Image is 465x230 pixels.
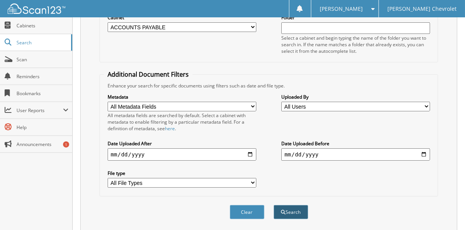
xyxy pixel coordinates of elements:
[17,124,68,131] span: Help
[281,148,430,161] input: end
[108,140,256,147] label: Date Uploaded After
[17,39,67,46] span: Search
[108,170,256,176] label: File type
[320,7,363,11] span: [PERSON_NAME]
[104,70,193,79] legend: Additional Document Filters
[274,205,308,219] button: Search
[104,82,434,89] div: Enhance your search for specific documents using filters such as date and file type.
[17,22,68,29] span: Cabinets
[108,94,256,100] label: Metadata
[108,14,256,21] label: Cabinet
[108,112,256,132] div: All metadata fields are searched by default. Select a cabinet with metadata to enable filtering b...
[230,205,264,219] button: Clear
[17,107,63,114] span: User Reports
[387,7,457,11] span: [PERSON_NAME] Chevrolet
[281,140,430,147] label: Date Uploaded Before
[17,73,68,80] span: Reminders
[17,56,68,63] span: Scan
[8,3,65,14] img: scan123-logo-white.svg
[17,141,68,148] span: Announcements
[63,141,69,148] div: 1
[281,94,430,100] label: Uploaded By
[165,125,175,132] a: here
[17,90,68,97] span: Bookmarks
[427,193,465,230] iframe: Chat Widget
[108,148,256,161] input: start
[281,14,430,21] label: Folder
[281,35,430,54] div: Select a cabinet and begin typing the name of the folder you want to search in. If the name match...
